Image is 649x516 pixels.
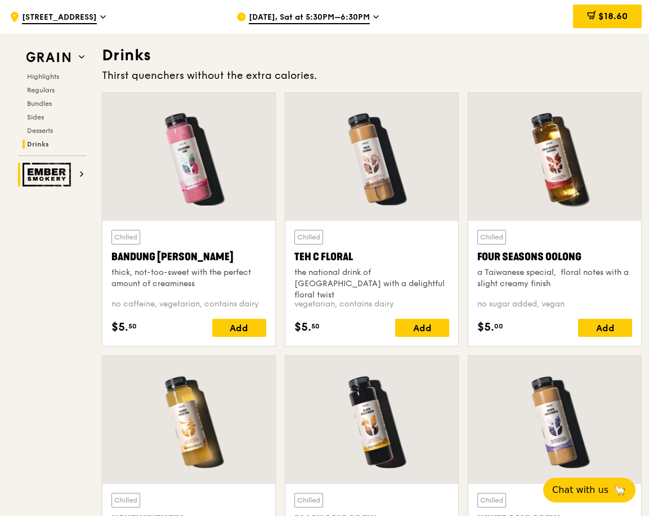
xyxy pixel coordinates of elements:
img: Ember Smokery web logo [23,163,74,186]
div: Chilled [111,493,140,508]
span: [DATE], Sat at 5:30PM–6:30PM [249,12,370,24]
span: Regulars [27,86,55,94]
span: 00 [494,322,503,331]
div: Add [395,319,449,337]
div: Thirst quenchers without the extra calories. [102,68,642,83]
div: Add [578,319,632,337]
div: Bandung [PERSON_NAME] [111,249,266,265]
span: $5. [294,319,311,336]
span: $18.60 [598,11,628,21]
span: Chat with us [552,483,608,497]
button: Chat with us🦙 [543,478,635,502]
div: Chilled [477,230,506,244]
div: Teh C Floral [294,249,449,265]
span: 🦙 [613,483,626,497]
div: thick, not-too-sweet with the perfect amount of creaminess [111,267,266,290]
span: 50 [128,322,137,331]
div: Chilled [294,230,323,244]
div: Add [212,319,266,337]
span: $5. [477,319,494,336]
span: Drinks [27,140,49,148]
div: Chilled [294,493,323,508]
span: Bundles [27,100,52,108]
span: 50 [311,322,320,331]
div: Four Seasons Oolong [477,249,632,265]
div: Chilled [477,493,506,508]
span: Highlights [27,73,59,81]
div: a Taiwanese special, floral notes with a slight creamy finish [477,267,632,290]
span: [STREET_ADDRESS] [22,12,97,24]
span: $5. [111,319,128,336]
h3: Drinks [102,45,642,65]
div: Chilled [111,230,140,244]
span: Sides [27,113,44,121]
div: no sugar added, vegan [477,299,632,310]
img: Grain web logo [23,47,74,68]
div: no caffeine, vegetarian, contains dairy [111,299,266,310]
span: Desserts [27,127,53,135]
div: the national drink of [GEOGRAPHIC_DATA] with a delightful floral twist [294,267,449,301]
div: vegetarian, contains dairy [294,299,449,310]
